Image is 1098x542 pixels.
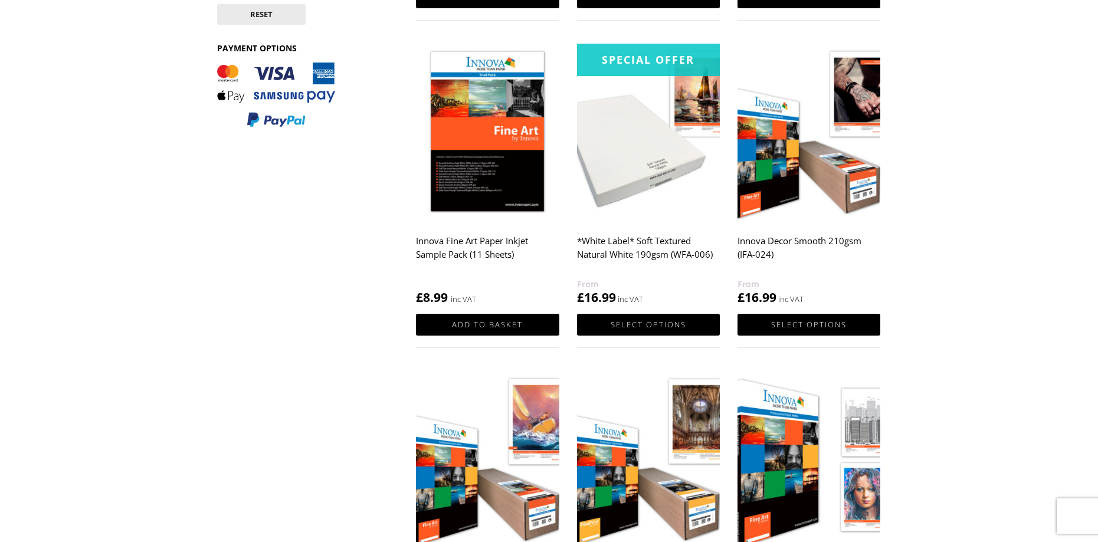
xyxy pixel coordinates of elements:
strong: inc VAT [451,293,476,306]
div: Special Offer [577,44,720,76]
h2: *White Label* Soft Textured Natural White 190gsm (WFA-006) [577,230,720,277]
h3: PAYMENT OPTIONS [217,42,356,54]
bdi: 16.99 [577,289,616,306]
bdi: 16.99 [738,289,776,306]
a: Innova Fine Art Paper Inkjet Sample Pack (11 Sheets) £8.99 inc VAT [416,44,559,306]
img: PAYMENT OPTIONS [217,63,335,128]
span: £ [577,289,584,306]
bdi: 8.99 [416,289,448,306]
h2: Innova Fine Art Paper Inkjet Sample Pack (11 Sheets) [416,230,559,277]
a: Innova Decor Smooth 210gsm (IFA-024) £16.99 [738,44,880,306]
img: *White Label* Soft Textured Natural White 190gsm (WFA-006) [577,44,720,222]
img: Innova Fine Art Paper Inkjet Sample Pack (11 Sheets) [416,44,559,222]
img: Innova Decor Smooth 210gsm (IFA-024) [738,44,880,222]
a: Add to basket: “Innova Fine Art Paper Inkjet Sample Pack (11 Sheets)” [416,314,559,336]
a: Select options for “*White Label* Soft Textured Natural White 190gsm (WFA-006)” [577,314,720,336]
span: £ [738,289,745,306]
a: Special Offer*White Label* Soft Textured Natural White 190gsm (WFA-006) £16.99 [577,44,720,306]
a: Select options for “Innova Decor Smooth 210gsm (IFA-024)” [738,314,880,336]
button: Reset [217,4,306,25]
h2: Innova Decor Smooth 210gsm (IFA-024) [738,230,880,277]
span: £ [416,289,423,306]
